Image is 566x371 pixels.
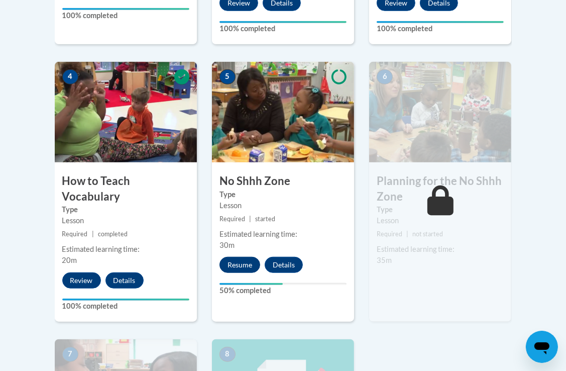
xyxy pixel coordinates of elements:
[377,215,504,226] div: Lesson
[377,23,504,34] label: 100% completed
[369,62,511,162] img: Course Image
[55,173,197,205] h3: How to Teach Vocabulary
[219,215,245,223] span: Required
[219,241,235,249] span: 30m
[255,215,275,223] span: started
[62,215,189,226] div: Lesson
[62,347,78,362] span: 7
[265,257,303,273] button: Details
[377,204,504,215] label: Type
[219,257,260,273] button: Resume
[62,204,189,215] label: Type
[62,272,101,289] button: Review
[526,331,558,363] iframe: Button to launch messaging window
[377,256,392,264] span: 35m
[219,229,347,240] div: Estimated learning time:
[212,62,354,162] img: Course Image
[219,285,347,296] label: 50% completed
[62,10,189,21] label: 100% completed
[98,230,128,238] span: completed
[377,230,402,238] span: Required
[377,21,504,23] div: Your progress
[219,69,236,84] span: 5
[62,299,189,301] div: Your progress
[62,8,189,10] div: Your progress
[377,244,504,255] div: Estimated learning time:
[62,244,189,255] div: Estimated learning time:
[62,301,189,312] label: 100% completed
[377,69,393,84] span: 6
[62,256,77,264] span: 20m
[92,230,94,238] span: |
[105,272,144,289] button: Details
[219,21,347,23] div: Your progress
[413,230,443,238] span: not started
[62,69,78,84] span: 4
[62,230,88,238] span: Required
[212,173,354,189] h3: No Shhh Zone
[219,189,347,200] label: Type
[55,62,197,162] img: Course Image
[249,215,251,223] span: |
[219,200,347,211] div: Lesson
[219,23,347,34] label: 100% completed
[369,173,511,205] h3: Planning for the No Shhh Zone
[219,283,283,285] div: Your progress
[219,347,236,362] span: 8
[406,230,408,238] span: |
